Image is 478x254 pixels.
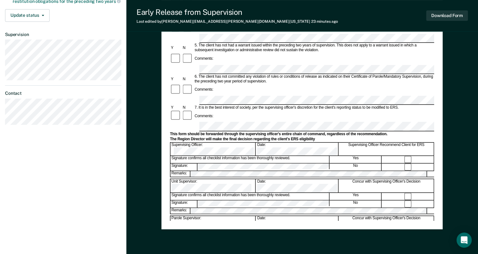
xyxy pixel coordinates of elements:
div: Comments: [194,114,214,118]
div: Y [170,77,182,82]
div: Date: [256,142,338,156]
div: No [330,164,382,171]
div: Y [170,105,182,110]
div: Supervising Officer: [171,142,256,156]
dt: Supervision [5,32,121,37]
div: Concur with Supervising Officer's Decision [339,216,434,229]
div: Signature: [171,164,197,171]
div: This form should be forwarded through the supervising officer's entire chain of command, regardle... [170,132,434,136]
div: Early Release from Supervision [136,8,338,17]
div: The Region Director will make the final decision regarding the client's ERS eligibility [170,137,434,142]
div: Comments: [194,57,214,61]
div: Signature: [171,201,197,208]
button: Download Form [426,10,468,21]
div: Y [170,46,182,51]
div: Open Intercom Messenger [457,233,472,248]
button: Update status [5,9,50,22]
div: Date: [256,179,338,192]
div: Yes [330,193,382,200]
div: Date: [256,216,338,229]
div: Yes [330,156,382,163]
div: Supervising Officer Recommend Client for ERS [339,142,434,156]
span: 23 minutes ago [311,19,338,24]
div: Signature confirms all checklist information has been thoroughly reviewed. [171,193,330,200]
div: Concur with Supervising Officer's Decision [339,179,434,192]
div: Parole Supervisor: [171,216,256,229]
div: Last edited by [PERSON_NAME][EMAIL_ADDRESS][PERSON_NAME][DOMAIN_NAME][US_STATE] [136,19,338,24]
div: Unit Supervisor: [171,179,256,192]
div: N [182,105,194,110]
div: 7. It is in the best interest of society, per the supervising officer's discretion for the client... [194,105,434,110]
div: 6. The client has not committed any violation of rules or conditions of release as indicated on t... [194,74,434,84]
div: N [182,77,194,82]
div: Remarks: [171,208,191,214]
div: Comments: [194,88,214,92]
div: 5. The client has not had a warrant issued within the preceding two years of supervision. This do... [194,43,434,53]
div: Remarks: [171,171,191,177]
div: Signature confirms all checklist information has been thoroughly reviewed. [171,156,330,163]
div: N [182,46,194,51]
div: No [330,201,382,208]
dt: Contact [5,91,121,96]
